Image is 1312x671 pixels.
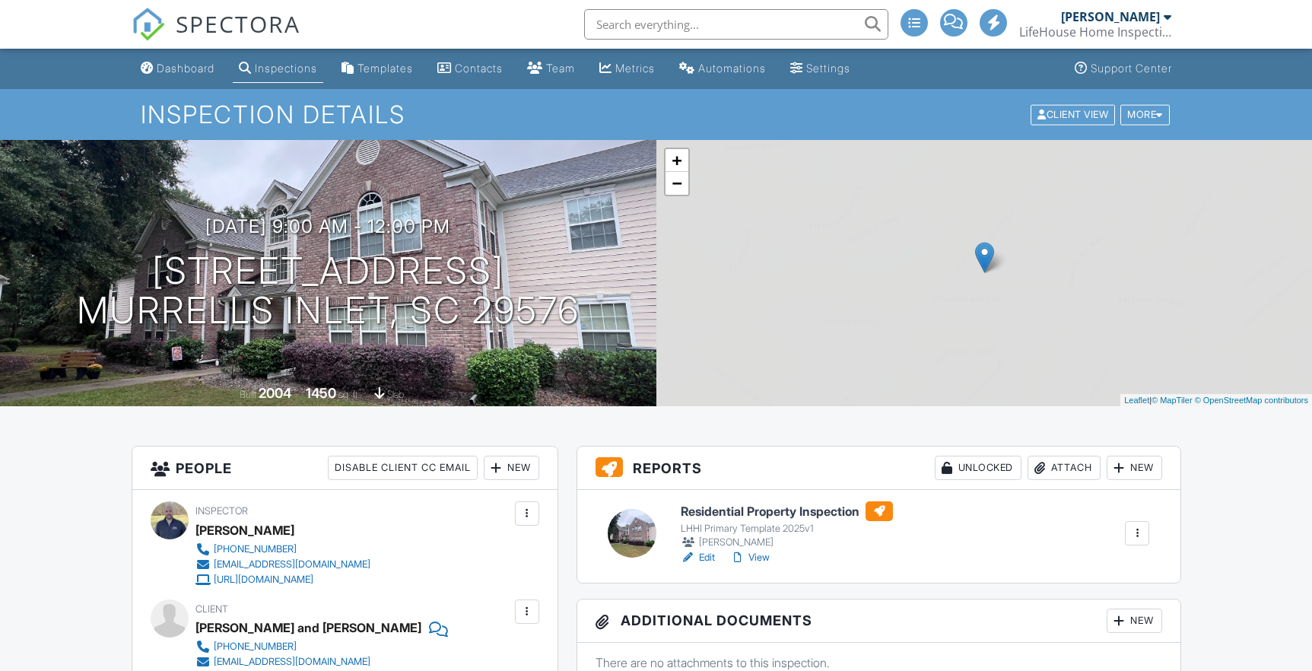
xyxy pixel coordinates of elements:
[1152,396,1193,405] a: © MapTiler
[1107,456,1162,480] div: New
[1107,609,1162,633] div: New
[1124,396,1149,405] a: Leaflet
[1120,394,1312,407] div: |
[681,523,893,535] div: LHHI Primary Template 2025v1
[593,55,661,83] a: Metrics
[1195,396,1308,405] a: © OpenStreetMap contributors
[784,55,856,83] a: Settings
[195,572,370,587] a: [URL][DOMAIN_NAME]
[577,599,1180,643] h3: Additional Documents
[141,101,1171,128] h1: Inspection Details
[681,501,893,521] h6: Residential Property Inspection
[132,8,165,41] img: The Best Home Inspection Software - Spectora
[233,55,323,83] a: Inspections
[1061,9,1160,24] div: [PERSON_NAME]
[521,55,581,83] a: Team
[195,639,436,654] a: [PHONE_NUMBER]
[673,55,772,83] a: Automations (Advanced)
[698,62,766,75] div: Automations
[387,389,404,400] span: slab
[546,62,575,75] div: Team
[195,519,294,542] div: [PERSON_NAME]
[255,62,317,75] div: Inspections
[195,557,370,572] a: [EMAIL_ADDRESS][DOMAIN_NAME]
[577,447,1180,490] h3: Reports
[806,62,850,75] div: Settings
[1019,24,1171,40] div: LifeHouse Home Inspections
[195,616,421,639] div: [PERSON_NAME] and [PERSON_NAME]
[214,558,370,571] div: [EMAIL_ADDRESS][DOMAIN_NAME]
[1120,104,1170,125] div: More
[77,251,580,332] h1: [STREET_ADDRESS] Murrells Inlet, SC 29576
[484,456,539,480] div: New
[1028,456,1101,480] div: Attach
[195,654,436,669] a: [EMAIL_ADDRESS][DOMAIN_NAME]
[1091,62,1172,75] div: Support Center
[328,456,478,480] div: Disable Client CC Email
[338,389,360,400] span: sq. ft.
[584,9,888,40] input: Search everything...
[681,501,893,550] a: Residential Property Inspection LHHI Primary Template 2025v1 [PERSON_NAME]
[1031,104,1115,125] div: Client View
[306,385,336,401] div: 1450
[596,654,1162,671] p: There are no attachments to this inspection.
[205,216,450,237] h3: [DATE] 9:00 am - 12:00 pm
[214,641,297,653] div: [PHONE_NUMBER]
[935,456,1021,480] div: Unlocked
[195,603,228,615] span: Client
[259,385,291,401] div: 2004
[681,535,893,550] div: [PERSON_NAME]
[431,55,509,83] a: Contacts
[195,505,248,517] span: Inspector
[214,574,313,586] div: [URL][DOMAIN_NAME]
[1069,55,1178,83] a: Support Center
[666,149,688,172] a: Zoom in
[1029,108,1119,119] a: Client View
[132,447,558,490] h3: People
[176,8,300,40] span: SPECTORA
[455,62,503,75] div: Contacts
[240,389,256,400] span: Built
[214,543,297,555] div: [PHONE_NUMBER]
[730,550,770,565] a: View
[195,542,370,557] a: [PHONE_NUMBER]
[666,172,688,195] a: Zoom out
[357,62,413,75] div: Templates
[135,55,221,83] a: Dashboard
[132,21,300,52] a: SPECTORA
[214,656,370,668] div: [EMAIL_ADDRESS][DOMAIN_NAME]
[335,55,419,83] a: Templates
[615,62,655,75] div: Metrics
[681,550,715,565] a: Edit
[157,62,214,75] div: Dashboard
